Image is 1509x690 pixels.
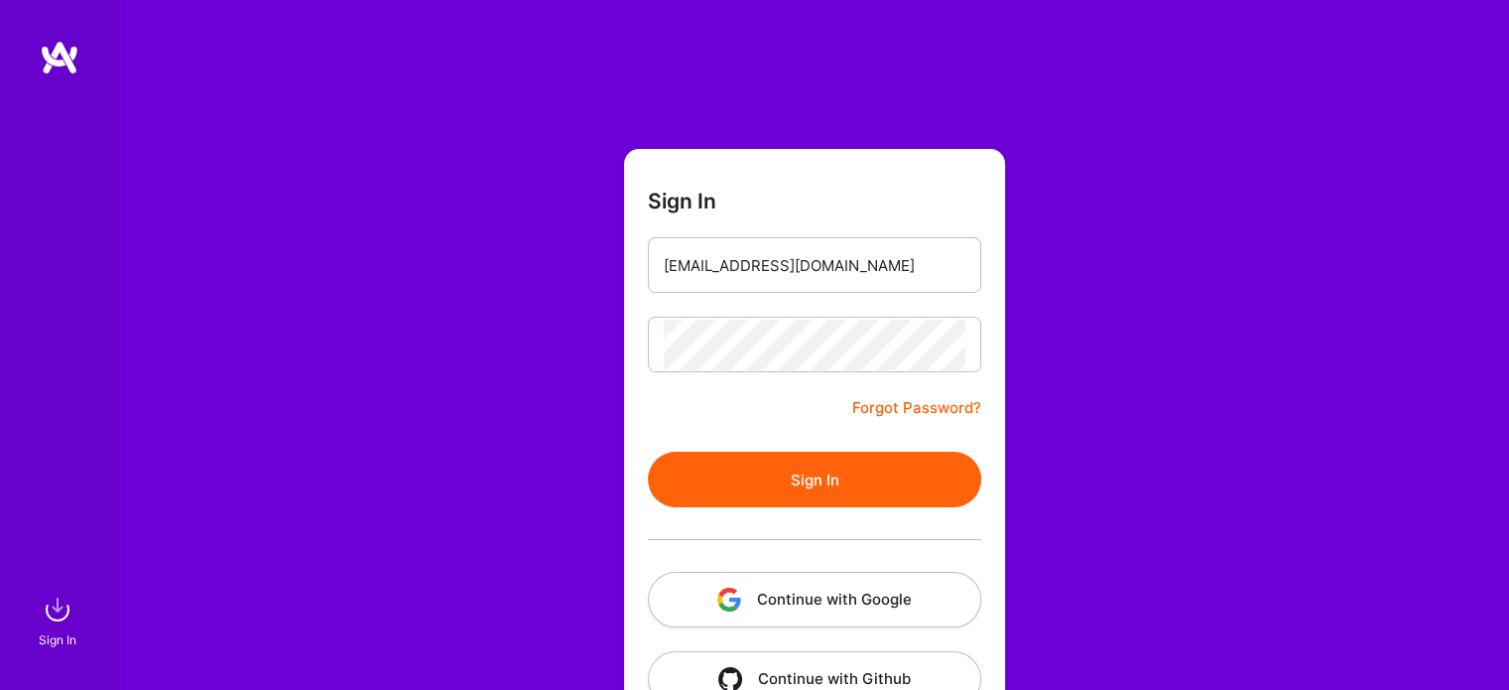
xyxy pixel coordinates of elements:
a: Forgot Password? [852,396,981,420]
img: sign in [38,590,77,629]
a: sign inSign In [42,590,77,650]
button: Continue with Google [648,572,981,627]
img: logo [40,40,79,75]
div: Sign In [39,629,76,650]
input: Email... [664,240,965,291]
button: Sign In [648,452,981,507]
h3: Sign In [648,189,716,213]
img: icon [717,588,741,612]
